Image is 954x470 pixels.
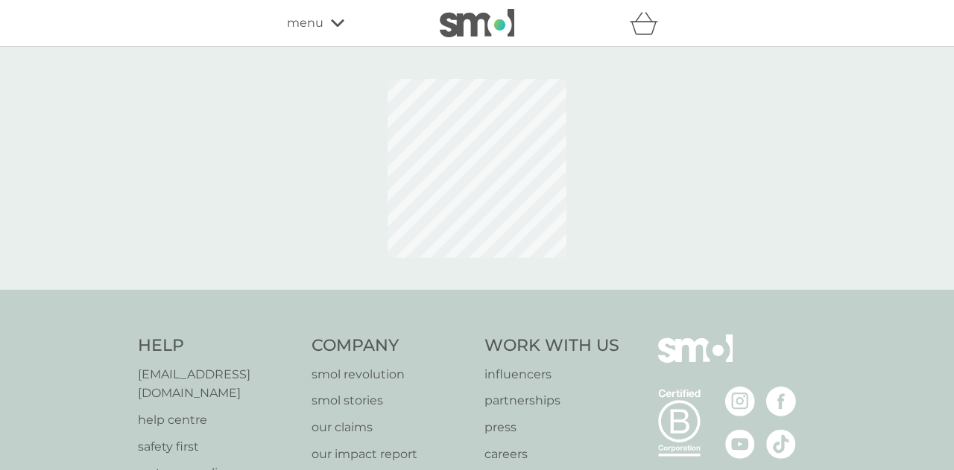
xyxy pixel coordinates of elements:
[630,8,667,38] div: basket
[484,391,619,410] a: partnerships
[766,387,796,416] img: visit the smol Facebook page
[658,334,733,385] img: smol
[725,429,755,459] img: visit the smol Youtube page
[766,429,796,459] img: visit the smol Tiktok page
[312,445,470,464] a: our impact report
[484,418,619,437] a: press
[725,387,755,416] img: visit the smol Instagram page
[138,365,297,403] a: [EMAIL_ADDRESS][DOMAIN_NAME]
[138,410,297,430] a: help centre
[312,334,470,358] h4: Company
[312,391,470,410] a: smol stories
[138,437,297,457] a: safety first
[440,9,514,37] img: smol
[287,13,323,33] span: menu
[312,418,470,437] a: our claims
[312,365,470,384] a: smol revolution
[484,445,619,464] a: careers
[484,365,619,384] a: influencers
[484,334,619,358] h4: Work With Us
[138,334,297,358] h4: Help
